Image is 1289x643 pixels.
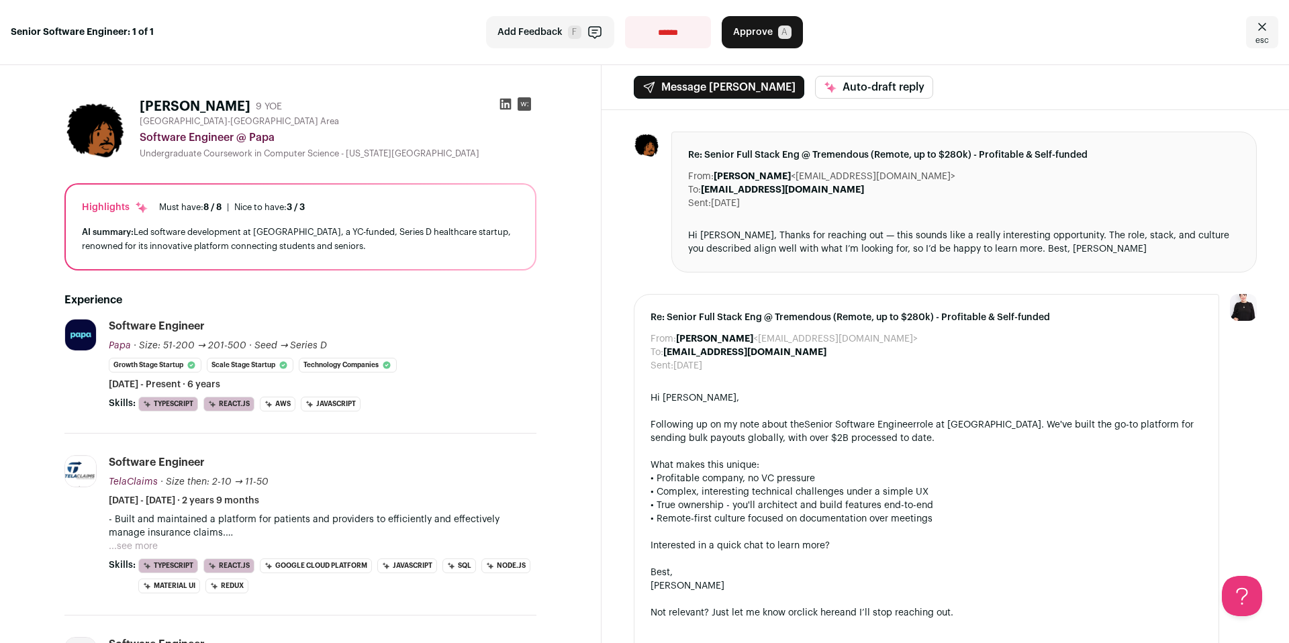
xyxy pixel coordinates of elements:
[140,97,250,116] h1: [PERSON_NAME]
[234,202,305,213] div: Nice to have:
[651,332,676,346] dt: From:
[256,100,282,113] div: 9 YOE
[159,202,305,213] ul: |
[260,558,372,573] li: Google Cloud Platform
[797,608,840,617] a: click here
[109,455,205,470] div: Software Engineer
[651,539,1202,552] div: Interested in a quick chat to learn more?
[486,16,614,48] button: Add Feedback F
[651,311,1202,324] span: Re: Senior Full Stack Eng @ Tremendous (Remote, up to $280k) - Profitable & Self-funded
[287,203,305,211] span: 3 / 3
[207,358,293,373] li: Scale Stage Startup
[249,339,252,352] span: ·
[138,579,200,593] li: Material UI
[140,148,536,159] div: Undergraduate Coursework in Computer Science - [US_STATE][GEOGRAPHIC_DATA]
[64,97,129,162] img: ced0313fd3a242cce8ffa5f16dfad835d4552bf50451283069e02746cde5d648.jpg
[82,225,519,253] div: Led software development at [GEOGRAPHIC_DATA], a YC-funded, Series D healthcare startup, renowned...
[568,26,581,39] span: F
[651,346,663,359] dt: To:
[651,472,1202,485] div: • Profitable company, no VC pressure
[299,358,397,373] li: Technology Companies
[688,170,714,183] dt: From:
[804,420,916,430] a: Senior Software Engineer
[109,540,158,553] button: ...see more
[651,606,1202,620] div: Not relevant? Just let me know or and I’ll stop reaching out.
[733,26,773,39] span: Approve
[377,558,437,573] li: JavaScript
[688,148,1240,162] span: Re: Senior Full Stack Eng @ Tremendous (Remote, up to $280k) - Profitable & Self-funded
[676,332,918,346] dd: <[EMAIL_ADDRESS][DOMAIN_NAME]>
[673,359,702,373] dd: [DATE]
[722,16,803,48] button: Approve A
[109,378,220,391] span: [DATE] - Present · 6 years
[254,341,328,350] span: Seed → Series D
[65,456,96,487] img: 5e72fe9064eb30ffd0f0bc6b945ba014b61e05d84aa4574986d21f7f28e8ca4f.jpg
[109,319,205,334] div: Software Engineer
[203,203,222,211] span: 8 / 8
[301,397,361,411] li: JavaScript
[138,558,198,573] li: TypeScript
[651,418,1202,445] div: Following up on my note about the role at [GEOGRAPHIC_DATA]. We've built the go-to platform for s...
[11,26,154,39] strong: Senior Software Engineer: 1 of 1
[497,26,563,39] span: Add Feedback
[714,172,791,181] b: [PERSON_NAME]
[688,183,701,197] dt: To:
[634,132,661,158] img: ced0313fd3a242cce8ffa5f16dfad835d4552bf50451283069e02746cde5d648.jpg
[688,197,711,210] dt: Sent:
[138,397,198,411] li: TypeScript
[1255,35,1269,46] span: esc
[203,558,254,573] li: React.js
[1230,294,1257,321] img: 9240684-medium_jpg
[65,319,96,350] img: ed8c8c0276217a3168d6161da24da5f0893a8aff2fae9d91f3a71934b539a97e.jpg
[651,579,1202,593] div: [PERSON_NAME]
[134,341,246,350] span: · Size: 51-200 → 201-500
[109,494,259,507] span: [DATE] - [DATE] · 2 years 9 months
[651,499,1202,512] div: • True ownership - you'll architect and build features end-to-end
[160,477,269,487] span: · Size then: 2-10 → 11-50
[714,170,955,183] dd: <[EMAIL_ADDRESS][DOMAIN_NAME]>
[651,391,1202,405] div: Hi [PERSON_NAME],
[109,358,201,373] li: Growth Stage Startup
[109,558,136,572] span: Skills:
[109,397,136,410] span: Skills:
[82,228,134,236] span: AI summary:
[260,397,295,411] li: AWS
[109,513,536,540] p: - Built and maintained a platform for patients and providers to efficiently and effectively manag...
[663,348,826,357] b: [EMAIL_ADDRESS][DOMAIN_NAME]
[442,558,476,573] li: SQL
[1246,16,1278,48] a: Close
[205,579,248,593] li: Redux
[634,76,804,99] button: Message [PERSON_NAME]
[1222,576,1262,616] iframe: Help Scout Beacon - Open
[109,477,158,487] span: TelaClaims
[64,292,536,308] h2: Experience
[159,202,222,213] div: Must have:
[651,485,1202,499] div: • Complex, interesting technical challenges under a simple UX
[109,341,131,350] span: Papa
[651,566,1202,579] div: Best,
[481,558,530,573] li: Node.js
[676,334,753,344] b: [PERSON_NAME]
[140,116,339,127] span: [GEOGRAPHIC_DATA]-[GEOGRAPHIC_DATA] Area
[701,185,864,195] b: [EMAIL_ADDRESS][DOMAIN_NAME]
[711,197,740,210] dd: [DATE]
[651,359,673,373] dt: Sent:
[815,76,933,99] button: Auto-draft reply
[688,229,1240,256] div: Hi [PERSON_NAME], Thanks for reaching out — this sounds like a really interesting opportunity. Th...
[82,201,148,214] div: Highlights
[651,458,1202,472] div: What makes this unique:
[651,512,1202,526] div: • Remote-first culture focused on documentation over meetings
[140,130,536,146] div: Software Engineer @ Papa
[203,397,254,411] li: React.js
[778,26,792,39] span: A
